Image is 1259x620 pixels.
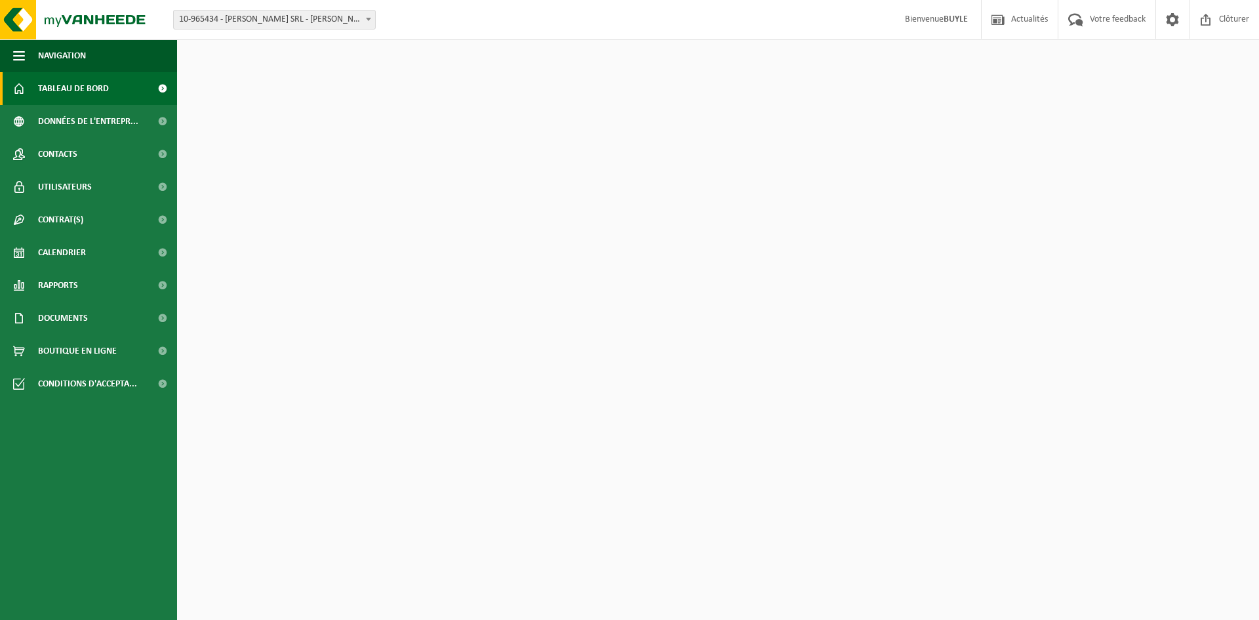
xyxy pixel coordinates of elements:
[38,138,77,171] span: Contacts
[38,72,109,105] span: Tableau de bord
[38,367,137,400] span: Conditions d'accepta...
[38,171,92,203] span: Utilisateurs
[38,302,88,335] span: Documents
[38,105,138,138] span: Données de l'entrepr...
[38,335,117,367] span: Boutique en ligne
[944,14,968,24] strong: BUYLE
[173,10,376,30] span: 10-965434 - BUYLE CHRISTIAN SRL - SPRIMONT
[38,203,83,236] span: Contrat(s)
[38,269,78,302] span: Rapports
[38,236,86,269] span: Calendrier
[38,39,86,72] span: Navigation
[174,10,375,29] span: 10-965434 - BUYLE CHRISTIAN SRL - SPRIMONT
